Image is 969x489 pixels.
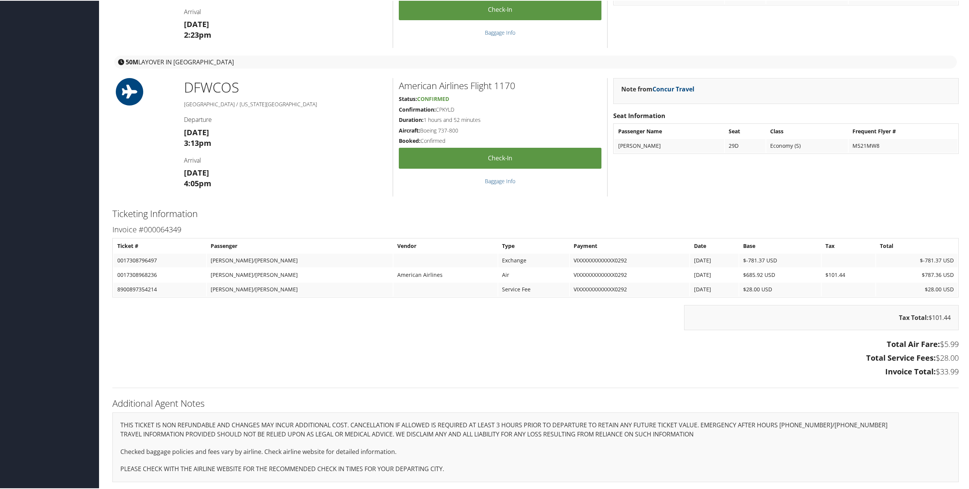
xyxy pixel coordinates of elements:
td: $-781.37 USD [739,253,821,267]
strong: Booked: [399,136,421,144]
td: [PERSON_NAME]/[PERSON_NAME] [207,253,393,267]
td: $28.00 USD [876,282,958,296]
h3: Invoice #000064349 [112,224,959,234]
strong: [DATE] [184,126,209,137]
h5: Confirmed [399,136,601,144]
td: $-781.37 USD [876,253,958,267]
h1: DFW COS [184,77,387,96]
th: Passenger [207,238,393,252]
td: 8900897354214 [114,282,206,296]
td: [DATE] [690,267,739,281]
td: $28.00 USD [739,282,821,296]
strong: Status: [399,94,417,102]
strong: 2:23pm [184,29,211,39]
td: $787.36 USD [876,267,958,281]
th: Base [739,238,821,252]
td: 0017308968236 [114,267,206,281]
td: 29D [725,138,766,152]
strong: [DATE] [184,167,209,177]
td: Service Fee [498,282,569,296]
td: Air [498,267,569,281]
a: Baggage Info [485,28,515,35]
th: Type [498,238,569,252]
h3: $5.99 [112,338,959,349]
th: Vendor [393,238,497,252]
div: THIS TICKET IS NON REFUNDABLE AND CHANGES MAY INCUR ADDITIONAL COST. CANCELLATION IF ALLOWED IS R... [112,412,959,481]
td: [DATE] [690,253,739,267]
h3: $28.00 [112,352,959,363]
th: Ticket # [114,238,206,252]
a: Check-in [399,147,601,168]
p: Checked baggage policies and fees vary by airline. Check airline website for detailed information. [120,446,951,456]
h5: 1 hours and 52 minutes [399,115,601,123]
th: Date [690,238,739,252]
strong: Note from [621,84,694,93]
td: $101.44 [822,267,875,281]
strong: Confirmation: [399,105,436,112]
td: VIXXXXXXXXXXXX0292 [570,282,689,296]
strong: [DATE] [184,18,209,29]
div: $101.44 [684,304,959,329]
td: [PERSON_NAME]/[PERSON_NAME] [207,282,393,296]
a: Concur Travel [652,84,694,93]
td: [DATE] [690,282,739,296]
strong: 3:13pm [184,137,211,147]
h3: $33.99 [112,366,959,376]
td: Economy (S) [766,138,848,152]
h2: American Airlines Flight 1170 [399,78,601,91]
p: TRAVEL INFORMATION PROVIDED SHOULD NOT BE RELIED UPON AS LEGAL OR MEDICAL ADVICE. WE DISCLAIM ANY... [120,429,951,439]
td: VIXXXXXXXXXXXX0292 [570,253,689,267]
td: M521MW8 [849,138,958,152]
th: Total [876,238,958,252]
td: [PERSON_NAME] [614,138,724,152]
th: Tax [822,238,875,252]
h4: Arrival [184,7,387,15]
th: Passenger Name [614,124,724,137]
strong: 4:05pm [184,177,211,188]
td: $685.92 USD [739,267,821,281]
th: Payment [570,238,689,252]
strong: 50M [126,57,138,66]
td: VIXXXXXXXXXXXX0292 [570,267,689,281]
strong: Tax Total: [899,313,929,321]
h4: Departure [184,115,387,123]
strong: Seat Information [613,111,665,119]
span: Confirmed [417,94,449,102]
div: layover in [GEOGRAPHIC_DATA] [114,55,957,68]
h5: Boeing 737-800 [399,126,601,134]
td: American Airlines [393,267,497,281]
strong: Aircraft: [399,126,420,133]
td: 0017308796497 [114,253,206,267]
td: Exchange [498,253,569,267]
h5: [GEOGRAPHIC_DATA] / [US_STATE][GEOGRAPHIC_DATA] [184,100,387,107]
h2: Additional Agent Notes [112,396,959,409]
a: Baggage Info [485,177,515,184]
th: Class [766,124,848,137]
h4: Arrival [184,155,387,164]
h2: Ticketing Information [112,206,959,219]
td: [PERSON_NAME]/[PERSON_NAME] [207,267,393,281]
th: Frequent Flyer # [849,124,958,137]
p: PLEASE CHECK WITH THE AIRLINE WEBSITE FOR THE RECOMMENDED CHECK IN TIMES FOR YOUR DEPARTING CITY. [120,463,951,473]
strong: Total Service Fees: [866,352,936,362]
h5: CPKYLD [399,105,601,113]
th: Seat [725,124,766,137]
strong: Duration: [399,115,424,123]
strong: Total Air Fare: [887,338,940,348]
strong: Invoice Total: [885,366,936,376]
